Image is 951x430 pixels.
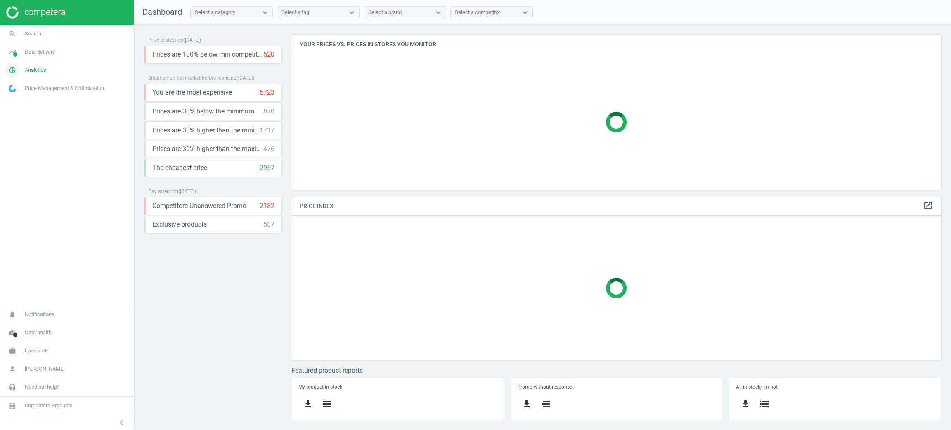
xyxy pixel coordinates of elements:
[183,37,201,43] span: ( [DATE] )
[291,366,941,374] h3: Featured product reports
[5,343,20,359] i: work
[522,399,532,409] i: get_app
[152,126,260,135] span: Prices are 30% higher than the minimum
[260,126,274,135] div: 1717
[6,6,65,19] img: ajHJNr6hYgQAAAAASUVORK5CYII=
[148,75,237,81] span: Situation on the market before repricing
[736,395,755,414] button: get_app
[178,189,196,194] span: ( [DATE] )
[25,365,64,373] span: [PERSON_NAME]
[25,311,54,318] span: Notifications
[5,361,20,377] i: person
[260,88,274,97] div: 5723
[25,347,48,354] span: Lyreco DE
[282,9,309,16] div: Select a tag
[263,107,274,116] div: 870
[25,383,59,391] span: Need our help?
[536,395,555,414] button: storage
[317,395,336,414] button: storage
[9,85,16,92] img: wGWNvw8QSZomAAAAABJRU5ErkJggg==
[152,220,207,229] span: Exclusive products
[5,26,20,42] i: search
[237,75,254,81] span: ( [DATE] )
[25,30,41,38] span: Search
[291,35,941,54] h4: Your prices vs. prices in stores you monitor
[291,196,941,216] h4: Price Index
[755,395,774,414] button: storage
[148,189,178,194] span: Pay attention
[152,201,246,210] span: Competitors Unanswered Promo
[5,44,20,60] i: timeline
[368,9,402,16] div: Select a brand
[923,201,933,211] a: open_in_new
[5,62,20,78] i: pie_chart_outlined
[152,88,232,97] span: You are the most expensive
[25,66,46,74] span: Analytics
[152,107,254,116] span: Prices are 30% below the minimum
[541,399,551,409] i: storage
[260,201,274,210] div: 2182
[303,399,313,409] i: get_app
[195,9,235,16] div: Select a category
[148,37,183,43] span: Price protection
[740,399,750,409] i: get_app
[25,48,55,56] span: Data delivery
[25,402,73,409] span: Competera Products
[116,418,126,428] i: chevron_left
[455,9,500,16] div: Select a competitor
[322,399,332,409] i: storage
[5,307,20,322] i: notifications
[111,417,132,428] button: chevron_left
[260,163,274,172] div: 2957
[5,379,20,395] i: headset_mic
[263,144,274,154] div: 476
[263,220,274,229] div: 537
[263,50,274,59] div: 520
[517,384,715,390] h5: Promo without response
[142,7,182,17] span: Dashboard
[517,395,536,414] button: get_app
[736,384,934,390] h5: All in stock, i'm not
[298,395,317,414] button: get_app
[152,144,263,154] span: Prices are 30% higher than the maximal
[5,325,20,340] i: cloud_done
[152,50,263,59] span: Prices are 100% below min competitor
[25,329,52,336] span: Data health
[298,384,497,390] h5: My product in stock
[152,163,207,172] span: The cheapest price
[759,399,769,409] i: storage
[25,85,104,92] span: Price Management & Optimization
